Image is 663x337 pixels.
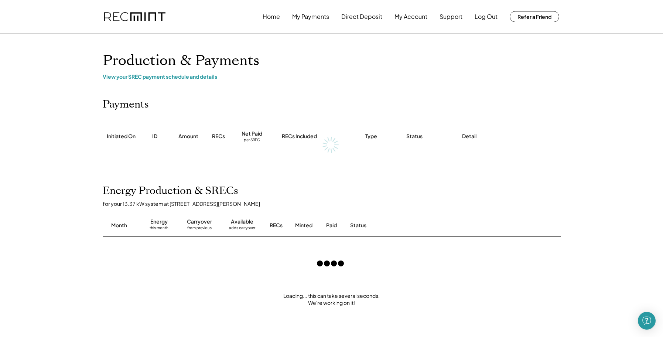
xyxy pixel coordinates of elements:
[270,222,283,229] div: RECs
[187,218,212,225] div: Carryover
[242,130,262,137] div: Net Paid
[292,9,329,24] button: My Payments
[394,9,427,24] button: My Account
[103,98,149,111] h2: Payments
[150,225,168,233] div: this month
[295,222,312,229] div: Minted
[244,137,260,143] div: per SREC
[231,218,253,225] div: Available
[107,133,136,140] div: Initiated On
[365,133,377,140] div: Type
[152,133,157,140] div: ID
[510,11,559,22] button: Refer a Friend
[406,133,423,140] div: Status
[103,52,561,69] h1: Production & Payments
[440,9,462,24] button: Support
[263,9,280,24] button: Home
[341,9,382,24] button: Direct Deposit
[475,9,498,24] button: Log Out
[104,12,165,21] img: recmint-logotype%403x.png
[187,225,212,233] div: from previous
[103,185,238,197] h2: Energy Production & SRECs
[282,133,317,140] div: RECs Included
[229,225,255,233] div: adds carryover
[103,73,561,80] div: View your SREC payment schedule and details
[150,218,168,225] div: Energy
[350,222,476,229] div: Status
[326,222,337,229] div: Paid
[95,292,568,307] div: Loading... this can take several seconds. We're working on it!
[462,133,476,140] div: Detail
[638,312,656,330] div: Open Intercom Messenger
[212,133,225,140] div: RECs
[178,133,198,140] div: Amount
[111,222,127,229] div: Month
[103,200,568,207] div: for your 13.37 kW system at [STREET_ADDRESS][PERSON_NAME]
